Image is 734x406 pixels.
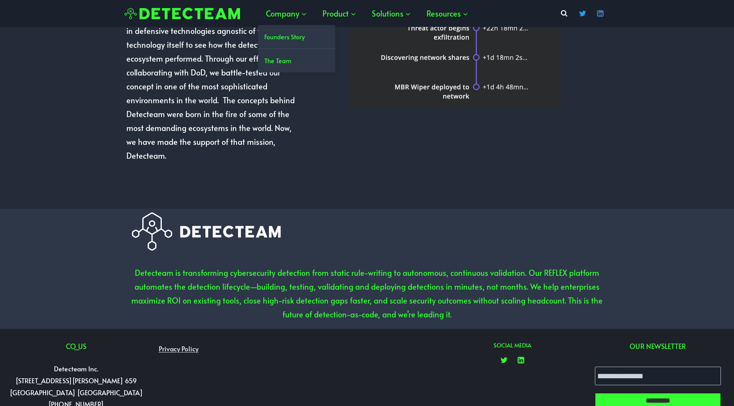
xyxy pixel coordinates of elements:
button: Child menu of Company [258,2,315,25]
span: CO [66,341,74,351]
input: Email Address * [595,367,721,385]
p: Detecteam is transforming cybersecurity detection from static rule-writing to autonomous, continu... [128,266,606,321]
a: Linkedin [593,6,608,21]
button: View Search Form [557,7,571,20]
a: The Team [258,49,335,72]
nav: Footer Navigation [155,341,288,357]
a: Privacy Policy [155,341,202,357]
a: Twitter [496,352,512,368]
nav: Primary Navigation [258,2,476,25]
h2: SOCIAL MEDIA [445,341,579,350]
a: Twitter [575,6,590,21]
span: _ [74,341,78,351]
a: Linkedin [513,352,529,368]
button: Child menu of Resources [419,2,476,25]
img: Detecteam [124,8,240,20]
button: Child menu of Product [315,2,364,25]
button: Child menu of Solutions [364,2,419,25]
h6: US [9,341,143,351]
a: Founders Story [258,25,335,49]
h6: OUR NEWSLETTER [591,341,725,351]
